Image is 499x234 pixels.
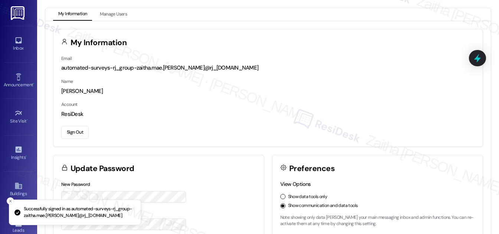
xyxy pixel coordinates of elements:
img: ResiDesk Logo [11,6,26,20]
a: Site Visit • [4,107,33,127]
label: Name [61,78,73,84]
h3: My Information [71,39,127,47]
h3: Update Password [71,165,134,173]
span: • [26,154,27,159]
label: View Options [280,181,311,187]
label: Account [61,101,78,107]
label: Show data tools only [288,194,327,200]
p: Note: showing only data [PERSON_NAME] your main messaging inbox and admin functions. You can re-a... [280,214,475,227]
button: My Information [53,8,92,21]
label: Email [61,56,72,61]
label: New Password [61,181,90,187]
label: Show communication and data tools [288,203,358,209]
h3: Preferences [289,165,335,173]
span: • [33,81,34,86]
button: Sign Out [61,126,89,139]
p: Successfully signed in as automated-surveys-rj_group-zaitha.mae.[PERSON_NAME]@rj_[DOMAIN_NAME] [24,206,135,219]
button: Manage Users [95,8,132,21]
button: Close toast [7,197,14,205]
a: Inbox [4,34,33,54]
div: automated-surveys-rj_group-zaitha.mae.[PERSON_NAME]@rj_[DOMAIN_NAME] [61,64,475,72]
div: ResiDesk [61,110,475,118]
a: Insights • [4,143,33,163]
div: [PERSON_NAME] [61,87,475,95]
span: • [27,117,28,123]
a: Buildings [4,180,33,200]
